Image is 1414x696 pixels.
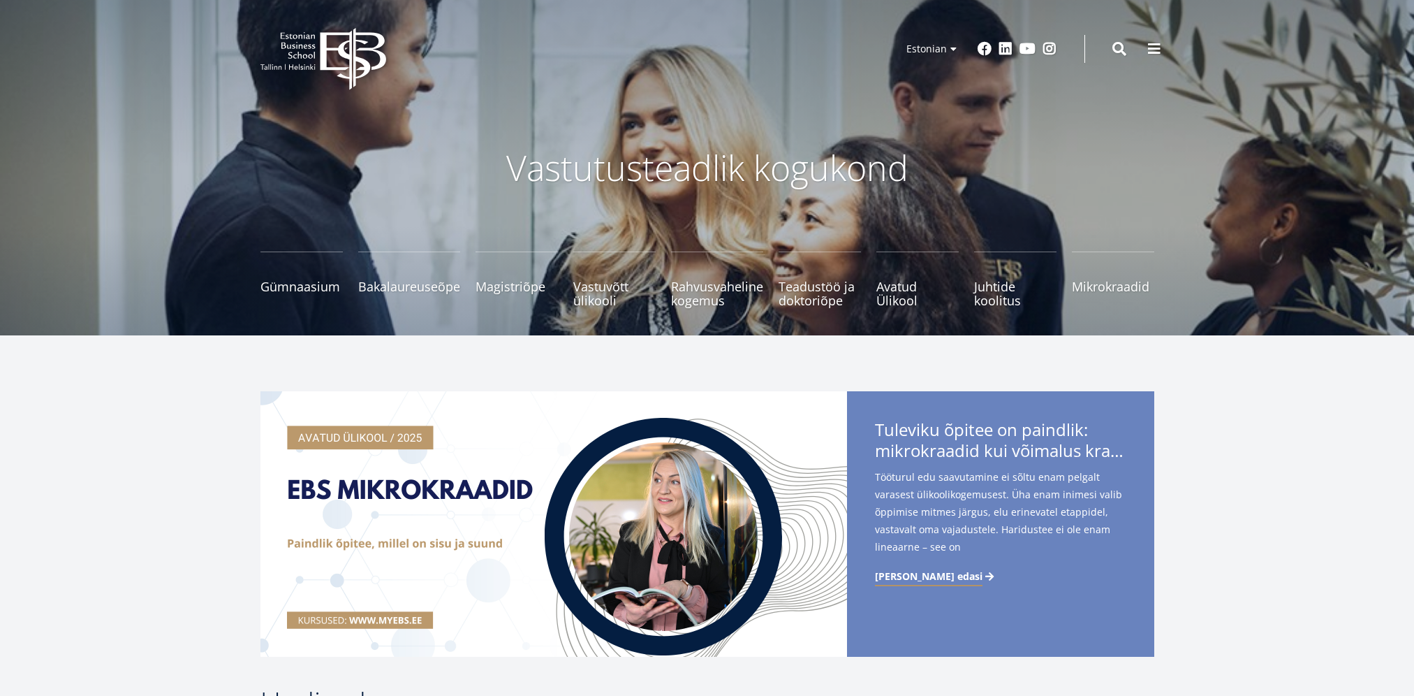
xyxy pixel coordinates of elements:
span: Vastuvõtt ülikooli [573,280,656,307]
a: Rahvusvaheline kogemus [671,252,763,307]
a: Linkedin [999,42,1012,56]
span: Magistriõpe [476,280,558,293]
a: Instagram [1043,42,1056,56]
span: Tuleviku õpitee on paindlik: [875,419,1126,465]
span: Bakalaureuseõpe [358,280,460,293]
a: Bakalaureuseõpe [358,252,460,307]
span: mikrokraadid kui võimalus kraadini jõudmiseks [875,440,1126,461]
span: Mikrokraadid [1072,280,1154,293]
span: [PERSON_NAME] edasi [875,570,982,583]
a: Vastuvõtt ülikooli [573,252,656,307]
span: Rahvusvaheline kogemus [671,280,763,307]
a: Juhtide koolitus [974,252,1056,307]
a: Gümnaasium [260,252,343,307]
a: Avatud Ülikool [876,252,959,307]
span: Tööturul edu saavutamine ei sõltu enam pelgalt varasest ülikoolikogemusest. Üha enam inimesi vali... [875,468,1126,578]
span: Juhtide koolitus [974,280,1056,307]
a: [PERSON_NAME] edasi [875,570,996,583]
a: Mikrokraadid [1072,252,1154,307]
span: Avatud Ülikool [876,280,959,307]
img: a [260,391,847,657]
p: Vastutusteadlik kogukond [337,147,1077,189]
a: Teadustöö ja doktoriõpe [779,252,861,307]
span: Gümnaasium [260,280,343,293]
a: Youtube [1019,42,1036,56]
span: Teadustöö ja doktoriõpe [779,280,861,307]
a: Facebook [978,42,992,56]
a: Magistriõpe [476,252,558,307]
